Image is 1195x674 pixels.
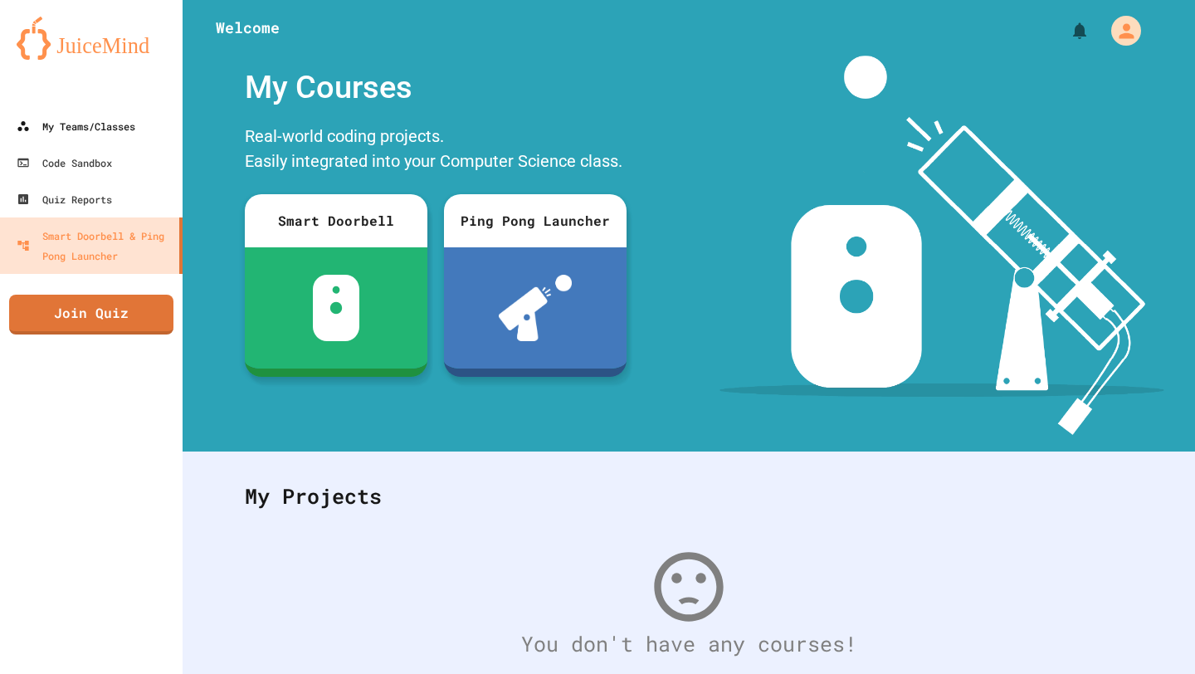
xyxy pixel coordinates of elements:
div: Code Sandbox [17,153,112,173]
img: ppl-with-ball.png [499,275,573,341]
img: banner-image-my-projects.png [719,56,1164,435]
div: Smart Doorbell & Ping Pong Launcher [17,226,173,266]
div: My Teams/Classes [17,116,135,136]
a: Join Quiz [9,295,173,335]
div: Real-world coding projects. Easily integrated into your Computer Science class. [237,120,635,182]
div: You don't have any courses! [228,628,1149,660]
div: Ping Pong Launcher [444,194,627,247]
div: My Projects [228,464,1149,529]
div: My Courses [237,56,635,120]
div: My Account [1094,12,1145,50]
img: logo-orange.svg [17,17,166,60]
div: Quiz Reports [17,189,112,209]
div: My Notifications [1039,17,1094,45]
img: sdb-white.svg [313,275,360,341]
div: Smart Doorbell [245,194,427,247]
